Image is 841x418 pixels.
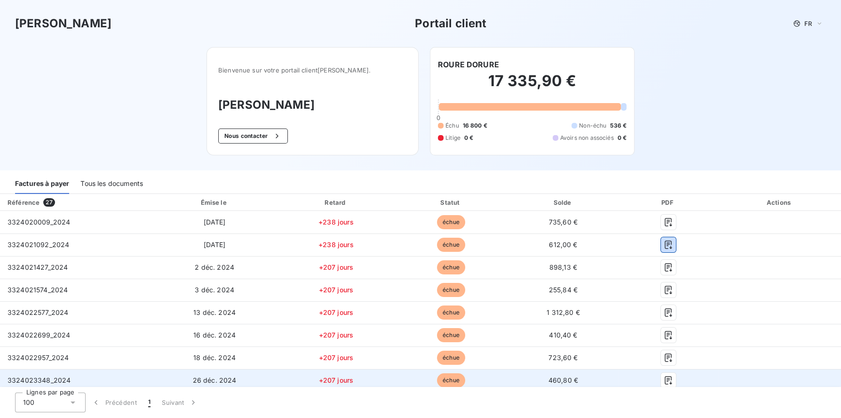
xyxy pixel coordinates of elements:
[319,308,354,316] span: +207 jours
[549,331,577,339] span: 410,40 €
[437,351,465,365] span: échue
[560,134,614,142] span: Avoirs non associés
[80,174,143,194] div: Tous les documents
[193,331,236,339] span: 16 déc. 2024
[415,15,486,32] h3: Portail client
[548,354,578,362] span: 723,60 €
[153,198,276,207] div: Émise le
[193,354,236,362] span: 18 déc. 2024
[437,260,465,274] span: échue
[437,373,465,387] span: échue
[23,398,34,407] span: 100
[218,96,407,113] h3: [PERSON_NAME]
[445,121,459,130] span: Échu
[438,59,499,70] h6: ROURE DORURE
[15,174,69,194] div: Factures à payer
[318,241,354,249] span: +238 jours
[436,114,440,121] span: 0
[43,198,55,207] span: 27
[396,198,506,207] div: Statut
[193,376,237,384] span: 26 déc. 2024
[319,354,354,362] span: +207 jours
[204,241,226,249] span: [DATE]
[15,15,111,32] h3: [PERSON_NAME]
[510,198,617,207] div: Solde
[549,218,578,226] span: 735,60 €
[438,72,627,100] h2: 17 335,90 €
[8,354,69,362] span: 3324022957_2024
[319,286,354,294] span: +207 jours
[195,286,234,294] span: 3 déc. 2024
[319,376,354,384] span: +207 jours
[610,121,627,130] span: 536 €
[463,121,487,130] span: 16 800 €
[319,331,354,339] span: +207 jours
[437,238,465,252] span: échue
[437,283,465,297] span: échue
[620,198,716,207] div: PDF
[8,199,40,206] div: Référence
[579,121,606,130] span: Non-échu
[8,218,70,226] span: 3324020009_2024
[437,215,465,229] span: échue
[804,20,812,27] span: FR
[319,263,354,271] span: +207 jours
[8,308,68,316] span: 3324022577_2024
[86,393,143,412] button: Précédent
[218,129,288,144] button: Nous contacter
[8,286,68,294] span: 3324021574_2024
[547,308,580,316] span: 1 312,80 €
[464,134,473,142] span: 0 €
[8,241,69,249] span: 3324021092_2024
[437,328,465,342] span: échue
[549,286,578,294] span: 255,84 €
[148,398,151,407] span: 1
[8,376,71,384] span: 3324023348_2024
[8,263,68,271] span: 3324021427_2024
[548,376,578,384] span: 460,80 €
[549,241,577,249] span: 612,00 €
[280,198,392,207] div: Retard
[318,218,354,226] span: +238 jours
[195,263,234,271] span: 2 déc. 2024
[143,393,156,412] button: 1
[193,308,236,316] span: 13 déc. 2024
[156,393,204,412] button: Suivant
[618,134,627,142] span: 0 €
[204,218,226,226] span: [DATE]
[720,198,839,207] div: Actions
[445,134,460,142] span: Litige
[437,305,465,320] span: échue
[549,263,577,271] span: 898,13 €
[218,66,407,74] span: Bienvenue sur votre portail client [PERSON_NAME] .
[8,331,70,339] span: 3324022699_2024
